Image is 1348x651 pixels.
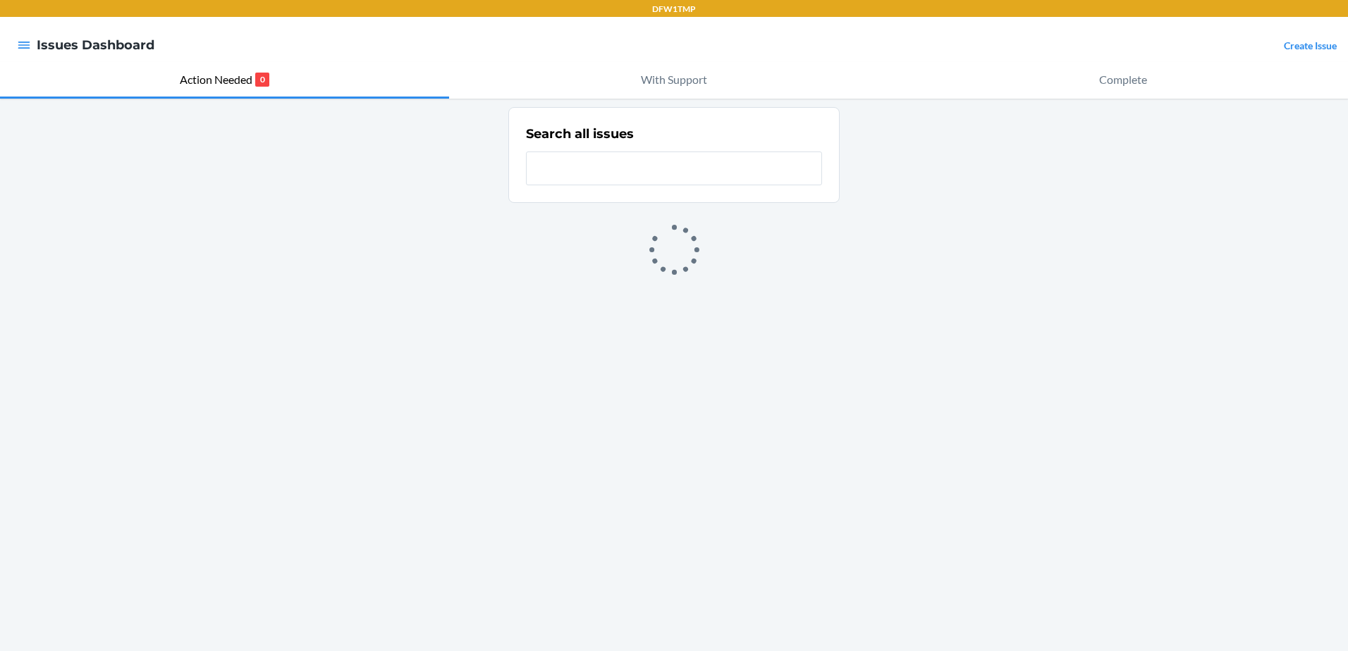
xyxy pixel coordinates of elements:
h2: Search all issues [526,125,634,143]
p: With Support [641,71,707,88]
p: Action Needed [180,71,252,88]
p: DFW1TMP [652,3,696,15]
p: Complete [1099,71,1147,88]
a: Create Issue [1284,39,1337,51]
p: 0 [255,73,269,87]
h4: Issues Dashboard [37,36,154,54]
button: With Support [449,62,898,99]
button: Complete [899,62,1348,99]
